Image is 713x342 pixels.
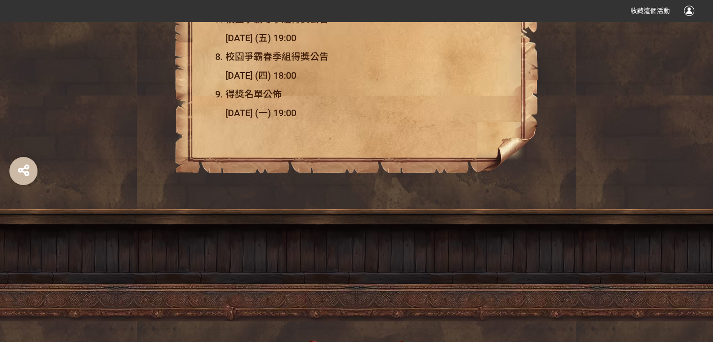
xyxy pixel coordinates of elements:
[225,50,507,64] p: 校園爭霸春季組得獎公告
[225,68,507,82] p: [DATE] (四) 18:00
[225,106,507,120] p: [DATE] (一) 19:00
[225,87,507,101] p: 得獎名單公佈
[630,7,670,15] span: 收藏這個活動
[225,31,507,45] p: [DATE] (五) 19:00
